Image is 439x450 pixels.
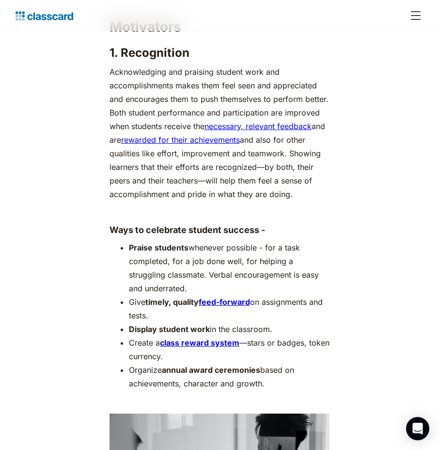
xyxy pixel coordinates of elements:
p: ‍ [110,206,330,219]
li: Create a —stars or badges, token currency. [129,336,330,363]
div: menu [404,4,423,27]
div: Open Intercom Messenger [406,417,429,440]
li: whenever possible - for a task completed, for a job done well, for helping a struggling classmate... [129,241,330,295]
strong: 1. Recognition [110,46,189,60]
li: Organize based on achievements, character and growth. [129,363,330,390]
li: in the classroom. [129,322,330,336]
a: class reward system [160,338,239,348]
a: home [16,9,73,22]
strong: Ways to celebrate student success - [110,225,265,235]
a: necessary, relevant feedback [204,121,312,131]
strong: Praise students [129,243,188,252]
a: feed-forward [199,297,250,307]
strong: annual award ceremonies [162,365,260,375]
a: rewarded for their achievements [121,135,240,145]
li: Give on assignments and tests. [129,295,330,322]
p: Acknowledging and praising student work and accomplishments makes them feel seen and appreciated ... [110,65,330,201]
strong: timely, quality [145,297,199,307]
strong: Display student work [129,324,210,334]
p: ‍ [110,395,330,409]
